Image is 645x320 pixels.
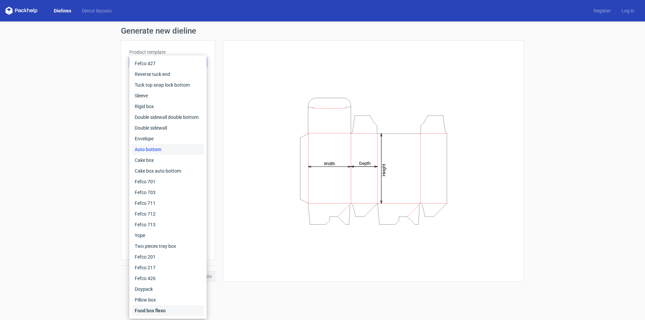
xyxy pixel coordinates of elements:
[48,7,77,14] a: Dielines
[132,273,204,284] div: Fefco 426
[132,209,204,219] div: Fefco 712
[77,7,117,14] a: Diecut layouts
[359,161,371,166] tspan: Depth
[588,7,616,14] a: Register
[132,144,204,155] div: Auto bottom
[132,69,204,80] div: Reverse tuck end
[132,262,204,273] div: Fefco 217
[132,187,204,198] div: Fefco 703
[132,176,204,187] div: Fefco 701
[132,155,204,166] div: Cake box
[132,80,204,90] div: Tuck top snap lock bottom
[132,58,204,69] div: Fefco 427
[381,164,386,176] tspan: Height
[132,219,204,230] div: Fefco 713
[129,49,207,55] label: Product template
[132,230,204,241] div: Yope
[132,90,204,101] div: Sleeve
[324,161,335,166] tspan: Width
[132,294,204,305] div: Pillow box
[132,166,204,176] div: Cake box auto bottom
[616,7,640,14] a: Log in
[132,252,204,262] div: Fefco 201
[132,284,204,294] div: Doypack
[132,133,204,144] div: Envelope
[132,198,204,209] div: Fefco 711
[132,241,204,252] div: Two pieces tray box
[132,123,204,133] div: Double sidewall
[132,112,204,123] div: Double sidewall double bottom
[132,305,204,316] div: Food box flexo
[121,27,524,35] h1: Generate new dieline
[132,101,204,112] div: Rigid box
